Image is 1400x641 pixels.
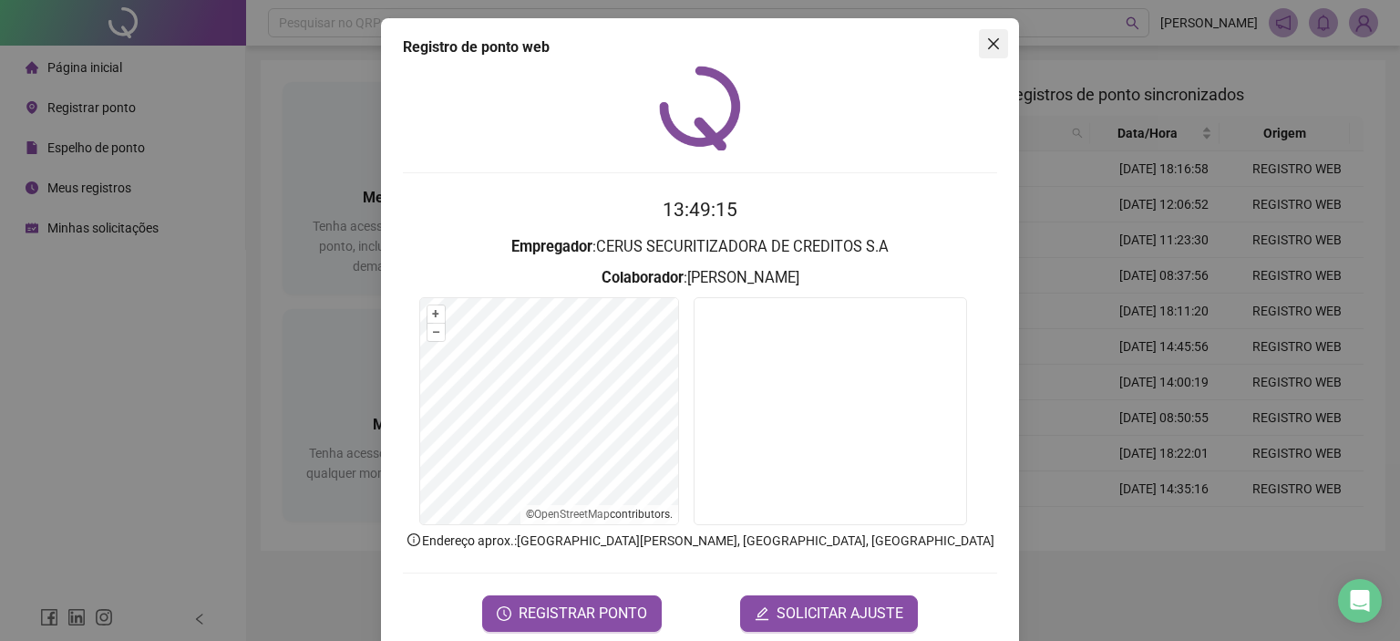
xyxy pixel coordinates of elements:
a: OpenStreetMap [534,508,610,521]
p: Endereço aprox. : [GEOGRAPHIC_DATA][PERSON_NAME], [GEOGRAPHIC_DATA], [GEOGRAPHIC_DATA] [403,531,997,551]
button: editSOLICITAR AJUSTE [740,595,918,632]
li: © contributors. [526,508,673,521]
div: Open Intercom Messenger [1338,579,1382,623]
button: + [427,305,445,323]
div: Registro de ponto web [403,36,997,58]
button: – [427,324,445,341]
strong: Colaborador [602,269,684,286]
button: Close [979,29,1008,58]
span: edit [755,606,769,621]
span: clock-circle [497,606,511,621]
button: REGISTRAR PONTO [482,595,662,632]
span: SOLICITAR AJUSTE [777,603,903,625]
time: 13:49:15 [663,199,737,221]
strong: Empregador [511,238,592,255]
img: QRPoint [659,66,741,150]
span: info-circle [406,532,422,548]
span: REGISTRAR PONTO [519,603,647,625]
span: close [986,36,1001,51]
h3: : CERUS SECURITIZADORA DE CREDITOS S.A [403,235,997,259]
h3: : [PERSON_NAME] [403,266,997,290]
